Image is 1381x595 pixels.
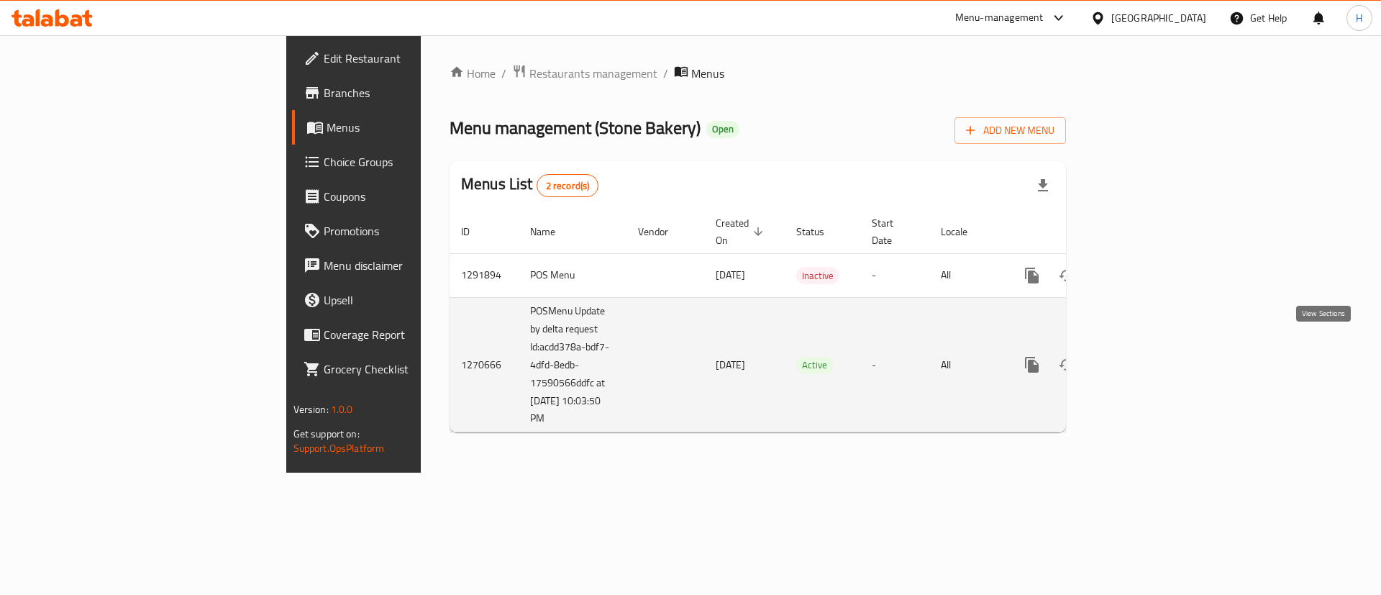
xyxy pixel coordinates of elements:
[292,41,517,76] a: Edit Restaurant
[293,439,385,458] a: Support.OpsPlatform
[1003,210,1164,254] th: Actions
[1015,258,1049,293] button: more
[796,357,833,373] span: Active
[324,84,506,101] span: Branches
[331,400,353,419] span: 1.0.0
[663,65,668,82] li: /
[796,357,833,374] div: Active
[530,223,574,240] span: Name
[450,210,1164,433] table: enhanced table
[519,253,626,297] td: POS Menu
[954,117,1066,144] button: Add New Menu
[638,223,687,240] span: Vendor
[716,355,745,374] span: [DATE]
[929,253,1003,297] td: All
[292,179,517,214] a: Coupons
[706,123,739,135] span: Open
[292,352,517,386] a: Grocery Checklist
[537,174,599,197] div: Total records count
[327,119,506,136] span: Menus
[292,214,517,248] a: Promotions
[796,223,843,240] span: Status
[292,248,517,283] a: Menu disclaimer
[292,110,517,145] a: Menus
[1356,10,1362,26] span: H
[292,283,517,317] a: Upsell
[324,50,506,67] span: Edit Restaurant
[1049,258,1084,293] button: Change Status
[293,424,360,443] span: Get support on:
[716,265,745,284] span: [DATE]
[461,223,488,240] span: ID
[519,297,626,432] td: POSMenu Update by delta request Id:acdd378a-bdf7-4dfd-8edb-17590566ddfc at [DATE] 10:03:50 PM
[716,214,767,249] span: Created On
[450,64,1066,83] nav: breadcrumb
[324,291,506,309] span: Upsell
[293,400,329,419] span: Version:
[537,179,598,193] span: 2 record(s)
[1111,10,1206,26] div: [GEOGRAPHIC_DATA]
[292,145,517,179] a: Choice Groups
[860,253,929,297] td: -
[706,121,739,138] div: Open
[324,153,506,171] span: Choice Groups
[796,268,839,284] span: Inactive
[691,65,724,82] span: Menus
[966,122,1054,140] span: Add New Menu
[529,65,657,82] span: Restaurants management
[324,326,506,343] span: Coverage Report
[324,222,506,240] span: Promotions
[324,188,506,205] span: Coupons
[929,297,1003,432] td: All
[955,9,1044,27] div: Menu-management
[324,360,506,378] span: Grocery Checklist
[872,214,912,249] span: Start Date
[1015,348,1049,382] button: more
[450,112,701,144] span: Menu management ( Stone Bakery )
[512,64,657,83] a: Restaurants management
[324,257,506,274] span: Menu disclaimer
[860,297,929,432] td: -
[1026,168,1060,203] div: Export file
[1049,348,1084,382] button: Change Status
[292,76,517,110] a: Branches
[941,223,986,240] span: Locale
[461,173,598,197] h2: Menus List
[292,317,517,352] a: Coverage Report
